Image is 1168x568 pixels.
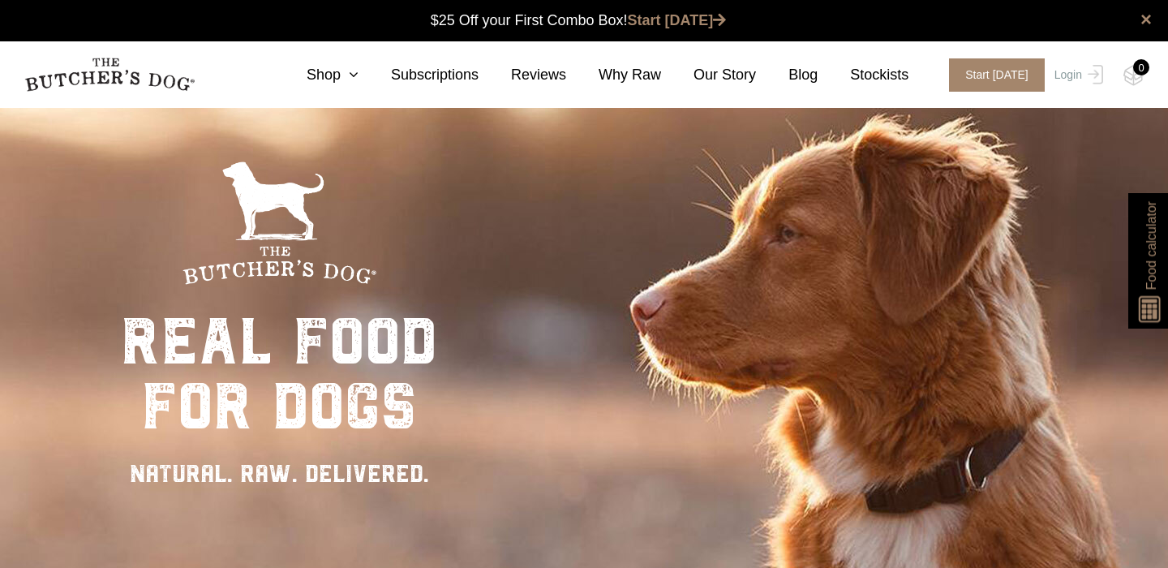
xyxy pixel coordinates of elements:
[949,58,1045,92] span: Start [DATE]
[1123,65,1144,86] img: TBD_Cart-Empty.png
[359,64,479,86] a: Subscriptions
[274,64,359,86] a: Shop
[1140,10,1152,29] a: close
[1133,59,1149,75] div: 0
[121,455,437,492] div: NATURAL. RAW. DELIVERED.
[628,12,727,28] a: Start [DATE]
[566,64,661,86] a: Why Raw
[756,64,818,86] a: Blog
[933,58,1050,92] a: Start [DATE]
[661,64,756,86] a: Our Story
[479,64,566,86] a: Reviews
[1141,201,1161,290] span: Food calculator
[818,64,908,86] a: Stockists
[1050,58,1103,92] a: Login
[121,309,437,439] div: real food for dogs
